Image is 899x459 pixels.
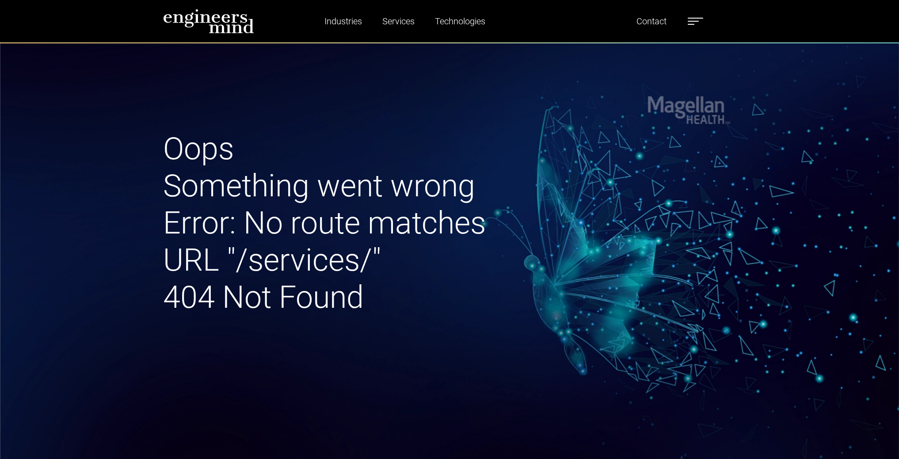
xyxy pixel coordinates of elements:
a: Technologies [431,11,489,31]
a: Contact [633,11,670,31]
a: Industries [321,11,366,31]
a: Services [379,11,418,31]
img: logo [163,9,254,34]
h1: Oops Something went wrong Error: No route matches URL "/services/" 404 Not Found [163,130,541,316]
